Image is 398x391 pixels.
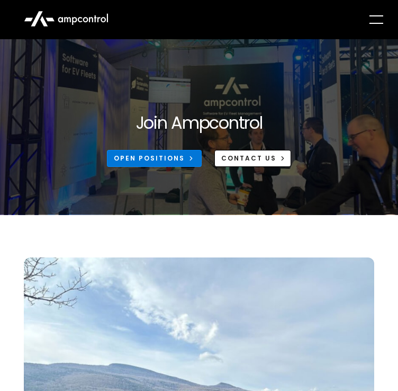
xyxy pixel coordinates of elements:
div: Open Positions [114,154,185,163]
div: menu [357,5,391,34]
div: CONTACT US [221,154,276,163]
a: CONTACT US [214,150,291,167]
a: Open Positions [107,150,202,167]
h1: Join Ampcontrol [136,113,263,133]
